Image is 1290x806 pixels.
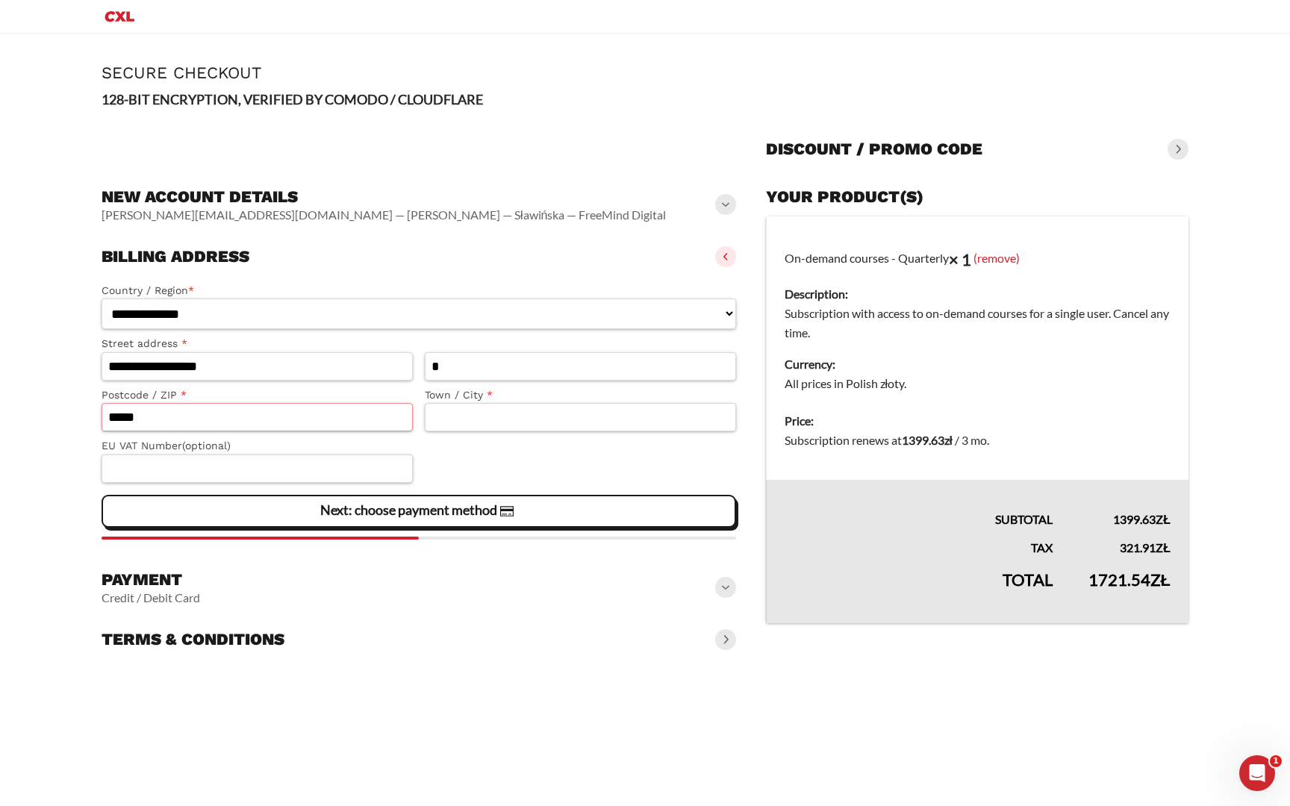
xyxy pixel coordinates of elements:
span: 1 [1270,755,1282,767]
span: / 3 mo [955,433,987,447]
h3: Discount / promo code [766,139,982,160]
a: (remove) [973,250,1020,264]
bdi: 1721.54 [1088,569,1171,590]
iframe: Intercom live chat [1239,755,1275,791]
span: (optional) [182,440,231,452]
label: Country / Region [102,282,736,299]
th: Tax [766,529,1070,557]
span: zł [1156,512,1171,526]
span: zł [1150,569,1171,590]
dt: Currency: [785,354,1171,374]
th: Total [766,557,1070,623]
span: zł [1156,540,1171,554]
label: Street address [102,335,413,352]
th: Subtotal [766,480,1070,529]
bdi: 1399.63 [902,433,953,447]
h3: Payment [102,569,200,590]
h3: New account details [102,187,666,207]
label: Town / City [425,387,736,404]
span: Subscription renews at . [785,433,989,447]
vaadin-horizontal-layout: [PERSON_NAME][EMAIL_ADDRESS][DOMAIN_NAME] — [PERSON_NAME] — Sławińska — FreeMind Digital [102,207,666,222]
h1: Secure Checkout [102,63,1188,82]
span: zł [944,433,953,447]
dt: Description: [785,284,1171,304]
h3: Billing address [102,246,249,267]
dd: All prices in Polish złoty. [785,374,1171,393]
dt: Price: [785,411,1171,431]
vaadin-button: Next: choose payment method [102,495,736,528]
dd: Subscription with access to on-demand courses for a single user. Cancel any time. [785,304,1171,343]
label: Postcode / ZIP [102,387,413,404]
bdi: 321.91 [1120,540,1171,554]
label: EU VAT Number [102,437,413,454]
bdi: 1399.63 [1113,512,1171,526]
strong: × 1 [949,249,971,269]
vaadin-horizontal-layout: Credit / Debit Card [102,590,200,605]
td: On-demand courses - Quarterly [766,216,1188,403]
strong: 128-BIT ENCRYPTION, VERIFIED BY COMODO / CLOUDFLARE [102,91,483,107]
h3: Terms & conditions [102,629,284,650]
